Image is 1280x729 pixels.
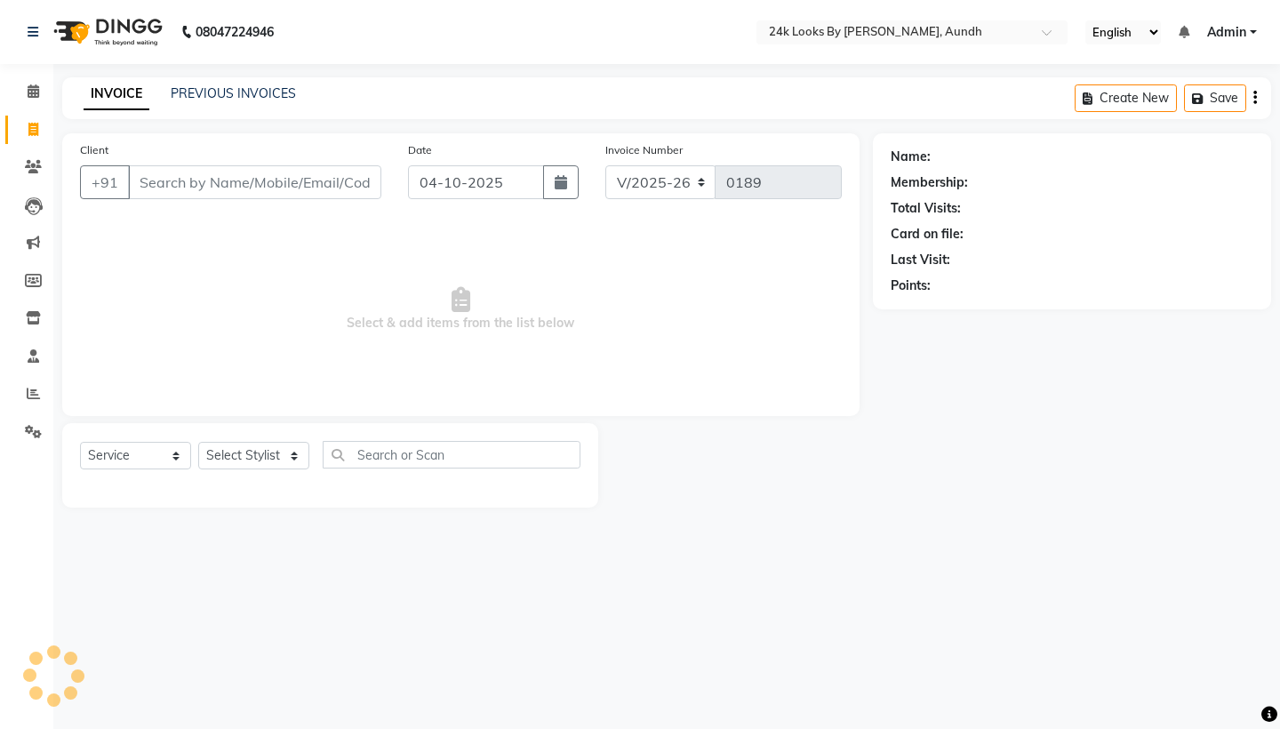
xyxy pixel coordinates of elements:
[323,441,580,469] input: Search or Scan
[80,165,130,199] button: +91
[605,142,683,158] label: Invoice Number
[891,173,968,192] div: Membership:
[80,142,108,158] label: Client
[891,225,964,244] div: Card on file:
[45,7,167,57] img: logo
[80,220,842,398] span: Select & add items from the list below
[891,199,961,218] div: Total Visits:
[891,251,950,269] div: Last Visit:
[408,142,432,158] label: Date
[1207,23,1246,42] span: Admin
[1075,84,1177,112] button: Create New
[128,165,381,199] input: Search by Name/Mobile/Email/Code
[891,276,931,295] div: Points:
[196,7,274,57] b: 08047224946
[891,148,931,166] div: Name:
[171,85,296,101] a: PREVIOUS INVOICES
[1184,84,1246,112] button: Save
[84,78,149,110] a: INVOICE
